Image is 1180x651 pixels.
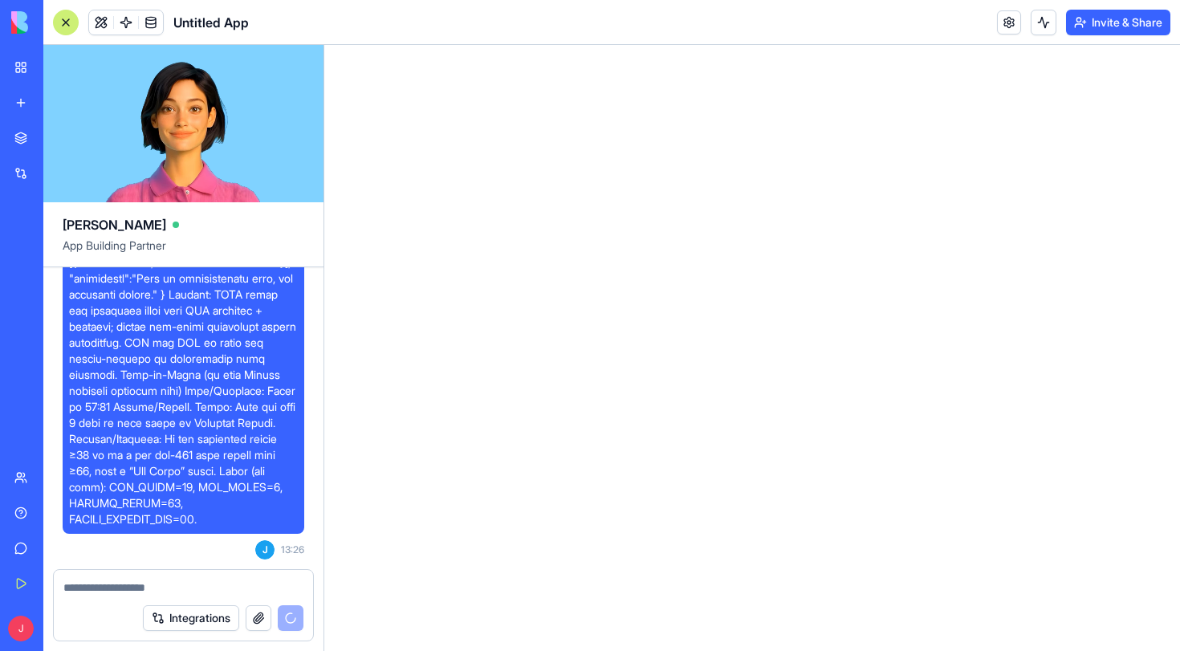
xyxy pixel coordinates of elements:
[255,540,275,559] span: J
[8,616,34,641] span: J
[63,215,166,234] span: [PERSON_NAME]
[281,543,304,556] span: 13:26
[63,238,304,267] span: App Building Partner
[11,11,111,34] img: logo
[1066,10,1170,35] button: Invite & Share
[143,605,239,631] button: Integrations
[173,13,249,32] span: Untitled App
